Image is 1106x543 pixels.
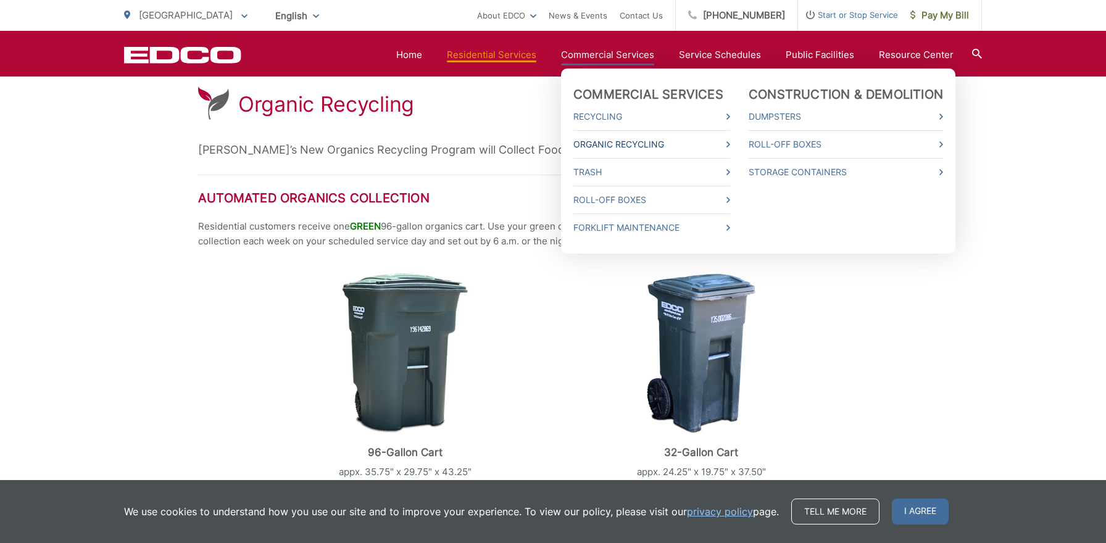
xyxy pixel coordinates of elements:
a: Dumpsters [749,109,943,124]
p: appx. 35.75" x 29.75" x 43.25" [272,465,538,479]
span: GREEN [350,220,381,232]
p: Residential customers receive one 96-gallon organics cart. Use your green cart to separate landsc... [198,219,908,249]
a: Residential Services [447,48,536,62]
h2: Automated Organics Collection [198,191,908,205]
p: appx. 24.25" x 19.75" x 37.50" [568,465,834,479]
a: privacy policy [687,504,753,519]
a: Contact Us [620,8,663,23]
a: Commercial Services [573,87,723,102]
p: We use cookies to understand how you use our site and to improve your experience. To view our pol... [124,504,779,519]
img: cart-green-waste-32.png [647,273,755,434]
span: Pay My Bill [910,8,969,23]
img: cart-green-waste-96.png [342,273,468,434]
a: EDCD logo. Return to the homepage. [124,46,241,64]
a: Storage Containers [749,165,943,180]
a: Service Schedules [679,48,761,62]
p: [PERSON_NAME]’s New Organics Recycling Program will Collect Food Scraps and Yard Waste Mixed Toge... [198,141,908,159]
span: [GEOGRAPHIC_DATA] [139,9,233,21]
a: Home [396,48,422,62]
a: Commercial Services [561,48,654,62]
a: Roll-Off Boxes [749,137,943,152]
p: 32-Gallon Cart [568,446,834,458]
a: Roll-Off Boxes [573,193,730,207]
span: English [266,5,328,27]
h1: Organic Recycling [238,92,414,117]
a: News & Events [549,8,607,23]
p: 96-Gallon Cart [272,446,538,458]
a: About EDCO [477,8,536,23]
a: Trash [573,165,730,180]
a: Recycling [573,109,730,124]
a: Forklift Maintenance [573,220,730,235]
a: Resource Center [879,48,954,62]
a: Organic Recycling [573,137,730,152]
a: Public Facilities [786,48,854,62]
span: I agree [892,499,949,524]
a: Construction & Demolition [749,87,943,102]
a: Tell me more [791,499,879,524]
